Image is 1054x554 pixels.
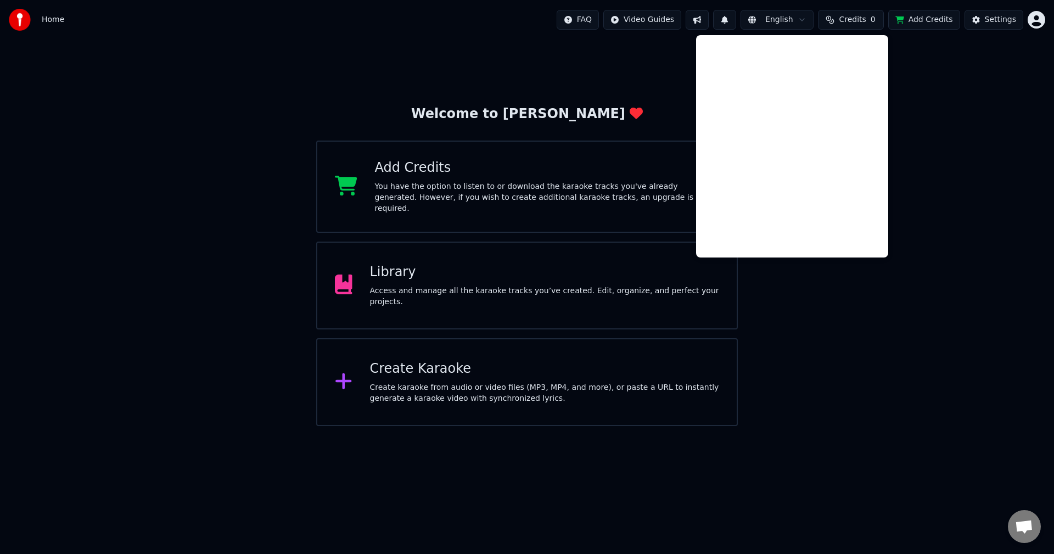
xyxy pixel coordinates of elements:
[370,264,720,281] div: Library
[375,159,720,177] div: Add Credits
[411,105,643,123] div: Welcome to [PERSON_NAME]
[818,10,884,30] button: Credits0
[370,286,720,307] div: Access and manage all the karaoke tracks you’ve created. Edit, organize, and perfect your projects.
[871,14,876,25] span: 0
[370,382,720,404] div: Create karaoke from audio or video files (MP3, MP4, and more), or paste a URL to instantly genera...
[370,360,720,378] div: Create Karaoke
[965,10,1023,30] button: Settings
[557,10,599,30] button: FAQ
[42,14,64,25] nav: breadcrumb
[985,14,1016,25] div: Settings
[375,181,720,214] div: You have the option to listen to or download the karaoke tracks you've already generated. However...
[9,9,31,31] img: youka
[42,14,64,25] span: Home
[1008,510,1041,543] a: Otevřený chat
[888,10,960,30] button: Add Credits
[839,14,866,25] span: Credits
[603,10,681,30] button: Video Guides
